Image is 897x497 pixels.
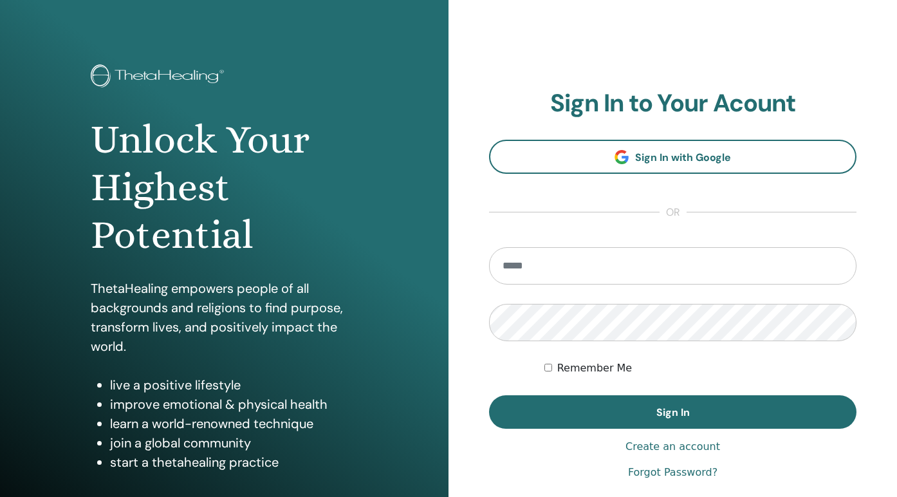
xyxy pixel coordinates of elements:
a: Create an account [625,439,720,455]
a: Forgot Password? [628,465,717,480]
li: live a positive lifestyle [110,375,358,395]
p: ThetaHealing empowers people of all backgrounds and religions to find purpose, transform lives, a... [91,279,358,356]
li: improve emotional & physical health [110,395,358,414]
label: Remember Me [557,361,633,376]
li: start a thetahealing practice [110,453,358,472]
li: learn a world-renowned technique [110,414,358,433]
span: or [660,205,687,220]
div: Keep me authenticated indefinitely or until I manually logout [544,361,856,376]
a: Sign In with Google [489,140,856,174]
button: Sign In [489,395,856,429]
span: Sign In [656,406,690,419]
h2: Sign In to Your Acount [489,89,856,118]
li: join a global community [110,433,358,453]
span: Sign In with Google [635,151,731,164]
h1: Unlock Your Highest Potential [91,116,358,259]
